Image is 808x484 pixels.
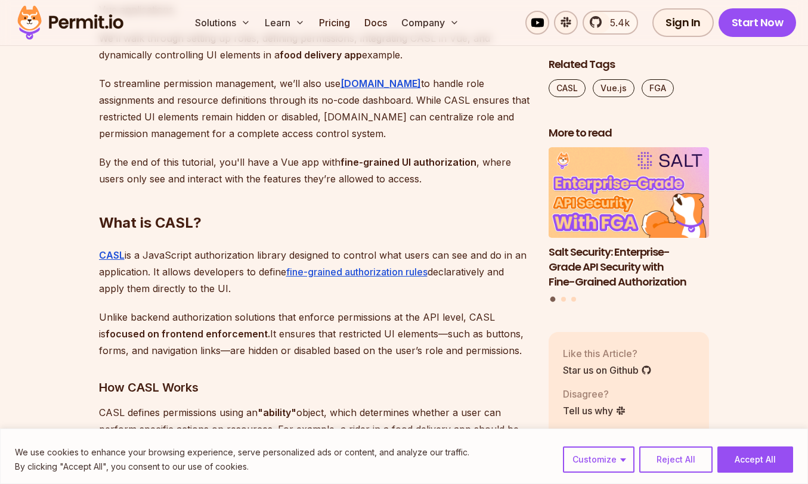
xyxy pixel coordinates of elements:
button: Accept All [717,446,793,473]
a: Start Now [719,8,797,37]
span: 5.4k [603,15,630,30]
button: Company [397,11,464,35]
p: is a JavaScript authorization library designed to control what users can see and do in an applica... [99,247,530,297]
a: FGA [642,79,674,97]
img: Salt Security: Enterprise-Grade API Security with Fine-Grained Authorization [549,148,710,238]
h2: Related Tags [549,57,710,72]
strong: "ability" [258,407,296,418]
a: [DOMAIN_NAME] [340,77,421,89]
a: Tell us why [563,404,626,418]
p: To streamline permission management, we’ll also use to handle role assignments and resource defin... [99,75,530,142]
a: Star us on Github [563,363,652,377]
button: Go to slide 3 [571,297,576,302]
a: fine-grained authorization rules [286,266,428,278]
p: Unlike backend authorization solutions that enforce permissions at the API level, CASL is It ensu... [99,309,530,359]
a: 5.4k [583,11,638,35]
p: By clicking "Accept All", you consent to our use of cookies. [15,460,469,474]
p: By the end of this tutorial, you'll have a Vue app with , where users only see and interact with ... [99,154,530,187]
button: Customize [563,446,634,473]
p: Like this Article? [563,346,652,361]
h2: More to read [549,126,710,141]
img: Permit logo [12,2,129,43]
h2: What is CASL? [99,166,530,232]
button: Go to slide 1 [550,297,556,302]
button: Go to slide 2 [561,297,566,302]
a: Vue.js [593,79,634,97]
p: Want more? [563,427,656,442]
button: Learn [260,11,309,35]
a: CASL [549,79,586,97]
strong: food delivery app [280,49,362,61]
p: CASL defines permissions using an object, which determines whether a user can perform specific ac... [99,404,530,454]
a: Docs [360,11,392,35]
p: We use cookies to enhance your browsing experience, serve personalized ads or content, and analyz... [15,445,469,460]
p: We’ll walk through setting up roles, defining permissions, integrating CASL in Vue, and dynamical... [99,30,530,63]
button: Solutions [190,11,255,35]
h3: Salt Security: Enterprise-Grade API Security with Fine-Grained Authorization [549,245,710,289]
a: Salt Security: Enterprise-Grade API Security with Fine-Grained AuthorizationSalt Security: Enterp... [549,148,710,290]
strong: fine-grained UI authorization [340,156,476,168]
li: 1 of 3 [549,148,710,290]
div: Posts [549,148,710,304]
a: Sign In [652,8,714,37]
h3: How CASL Works [99,378,530,397]
a: Pricing [314,11,355,35]
a: CASL [99,249,125,261]
p: Disagree? [563,387,626,401]
strong: focused on frontend enforcement. [106,328,270,340]
button: Reject All [639,446,713,473]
